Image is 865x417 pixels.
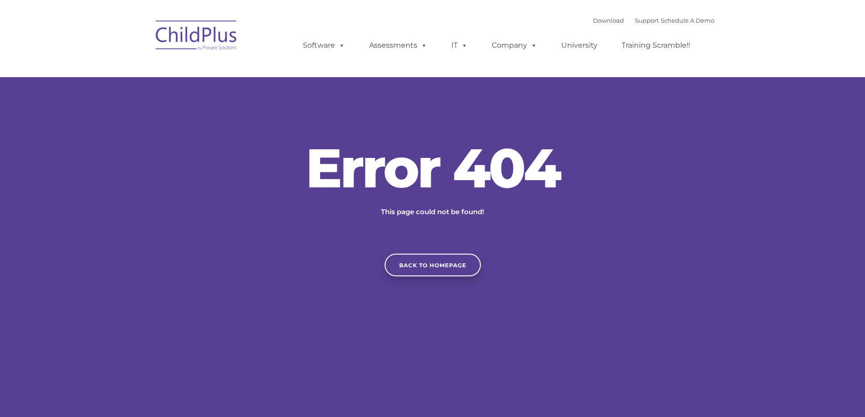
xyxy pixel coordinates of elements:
[297,141,569,195] h2: Error 404
[151,14,242,59] img: ChildPlus by Procare Solutions
[635,17,659,24] a: Support
[552,36,607,54] a: University
[385,254,481,276] a: Back to homepage
[442,36,477,54] a: IT
[483,36,546,54] a: Company
[613,36,699,54] a: Training Scramble!!
[593,17,714,24] font: |
[360,36,436,54] a: Assessments
[337,206,528,217] p: This page could not be found!
[593,17,624,24] a: Download
[661,17,714,24] a: Schedule A Demo
[294,36,354,54] a: Software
